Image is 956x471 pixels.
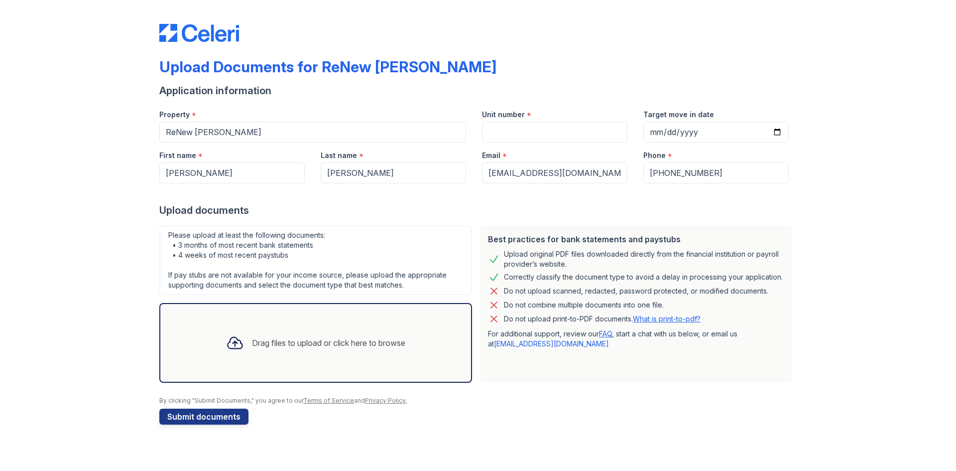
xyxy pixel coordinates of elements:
[643,110,714,120] label: Target move in date
[159,151,196,160] label: First name
[504,299,664,311] div: Do not combine multiple documents into one file.
[252,337,405,349] div: Drag files to upload or click here to browse
[488,329,785,349] p: For additional support, review our , start a chat with us below, or email us at
[482,151,500,160] label: Email
[159,397,797,405] div: By clicking "Submit Documents," you agree to our and
[159,58,496,76] div: Upload Documents for ReNew [PERSON_NAME]
[482,110,525,120] label: Unit number
[643,151,666,160] label: Phone
[159,110,190,120] label: Property
[494,339,609,348] a: [EMAIL_ADDRESS][DOMAIN_NAME]
[159,409,248,425] button: Submit documents
[504,271,783,283] div: Correctly classify the document type to avoid a delay in processing your application.
[159,225,472,295] div: Please upload at least the following documents: • 3 months of most recent bank statements • 4 wee...
[321,151,357,160] label: Last name
[599,329,612,338] a: FAQ
[159,24,239,42] img: CE_Logo_Blue-a8612792a0a2168367f1c8372b55b34899dd931a85d93a1a3d3e32e68fde9ad4.png
[504,285,768,297] div: Do not upload scanned, redacted, password protected, or modified documents.
[159,203,797,217] div: Upload documents
[504,314,701,324] p: Do not upload print-to-PDF documents.
[159,84,797,98] div: Application information
[365,397,407,404] a: Privacy Policy.
[504,249,785,269] div: Upload original PDF files downloaded directly from the financial institution or payroll provider’...
[303,397,354,404] a: Terms of Service
[488,233,785,245] div: Best practices for bank statements and paystubs
[633,314,701,323] a: What is print-to-pdf?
